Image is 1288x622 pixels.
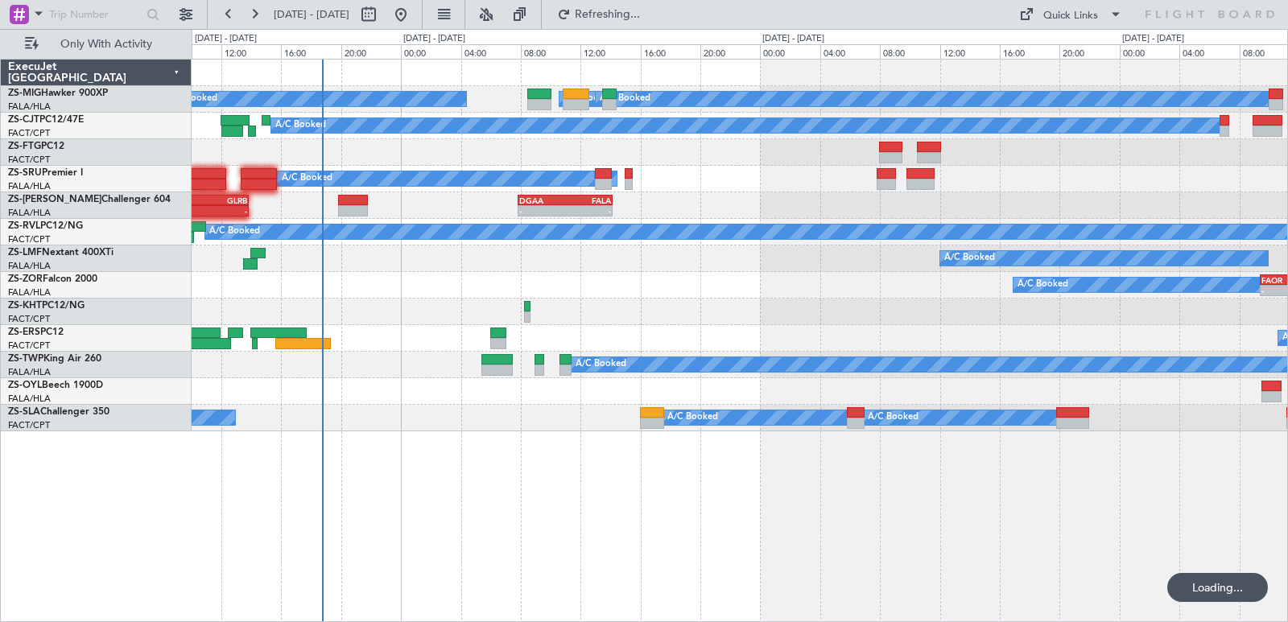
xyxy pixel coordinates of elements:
a: FACT/CPT [8,419,50,431]
a: ZS-RVLPC12/NG [8,221,83,231]
div: A/C Booked [868,406,919,430]
div: Loading... [1167,573,1268,602]
div: A/C Booked [1018,273,1068,297]
div: [DATE] - [DATE] [195,32,257,46]
a: ZS-TWPKing Air 260 [8,354,101,364]
button: Refreshing... [550,2,646,27]
div: 16:00 [641,44,700,59]
div: 04:00 [1179,44,1239,59]
a: FALA/HLA [8,180,51,192]
span: ZS-SLA [8,407,40,417]
div: 00:00 [760,44,819,59]
a: FALA/HLA [8,366,51,378]
a: ZS-[PERSON_NAME]Challenger 604 [8,195,171,204]
div: 00:00 [1120,44,1179,59]
div: [DATE] - [DATE] [762,32,824,46]
a: ZS-OYLBeech 1900D [8,381,103,390]
span: ZS-ZOR [8,274,43,284]
span: ZS-LMF [8,248,42,257]
a: ZS-FTGPC12 [8,142,64,151]
span: ZS-KHT [8,301,42,311]
div: 12:00 [221,44,281,59]
div: 20:00 [700,44,760,59]
a: FACT/CPT [8,154,50,166]
div: DGAA [519,196,565,205]
span: ZS-[PERSON_NAME] [8,195,101,204]
div: [DATE] - [DATE] [1122,32,1184,46]
span: Refreshing... [574,9,642,20]
div: A/C Booked [167,87,217,111]
div: 20:00 [1059,44,1119,59]
div: A/C Booked [282,167,332,191]
div: 16:00 [281,44,341,59]
div: [DATE] - [DATE] [403,32,465,46]
div: 12:00 [580,44,640,59]
a: ZS-KHTPC12/NG [8,301,85,311]
span: Only With Activity [42,39,170,50]
input: Trip Number [49,2,142,27]
div: GLRB [196,196,246,205]
a: ZS-ZORFalcon 2000 [8,274,97,284]
a: ZS-ERSPC12 [8,327,64,337]
span: ZS-CJT [8,115,39,125]
div: 12:00 [940,44,1000,59]
a: ZS-CJTPC12/47E [8,115,84,125]
div: A/C Booked [576,352,626,377]
span: ZS-TWP [8,354,43,364]
a: FALA/HLA [8,101,51,113]
div: - [519,206,565,216]
span: ZS-FTG [8,142,41,151]
button: Quick Links [1011,2,1130,27]
div: 20:00 [341,44,401,59]
a: ZS-LMFNextant 400XTi [8,248,114,257]
span: ZS-SRU [8,168,42,178]
span: ZS-OYL [8,381,42,390]
div: FALA [565,196,611,205]
div: 04:00 [461,44,521,59]
div: Quick Links [1043,8,1098,24]
a: FACT/CPT [8,313,50,325]
div: A/C Booked [944,246,995,270]
div: 08:00 [880,44,939,59]
div: - [565,206,611,216]
div: 00:00 [401,44,460,59]
a: ZS-MIGHawker 900XP [8,89,108,98]
div: A/C Booked [667,406,718,430]
div: A/C Booked [275,113,326,138]
a: FALA/HLA [8,393,51,405]
div: A/C Booked [209,220,260,244]
div: - [196,206,246,216]
div: 04:00 [820,44,880,59]
a: ZS-SRUPremier I [8,168,83,178]
span: [DATE] - [DATE] [274,7,349,22]
a: FACT/CPT [8,233,50,245]
span: ZS-ERS [8,327,40,337]
a: FACT/CPT [8,127,50,139]
span: ZS-MIG [8,89,41,98]
a: FALA/HLA [8,286,51,299]
a: ZS-SLAChallenger 350 [8,407,109,417]
button: Only With Activity [18,31,175,57]
span: ZS-RVL [8,221,40,231]
div: A/C Booked [600,87,650,111]
a: FACT/CPT [8,340,50,352]
div: 08:00 [521,44,580,59]
a: FALA/HLA [8,260,51,272]
a: FALA/HLA [8,207,51,219]
div: 16:00 [1000,44,1059,59]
